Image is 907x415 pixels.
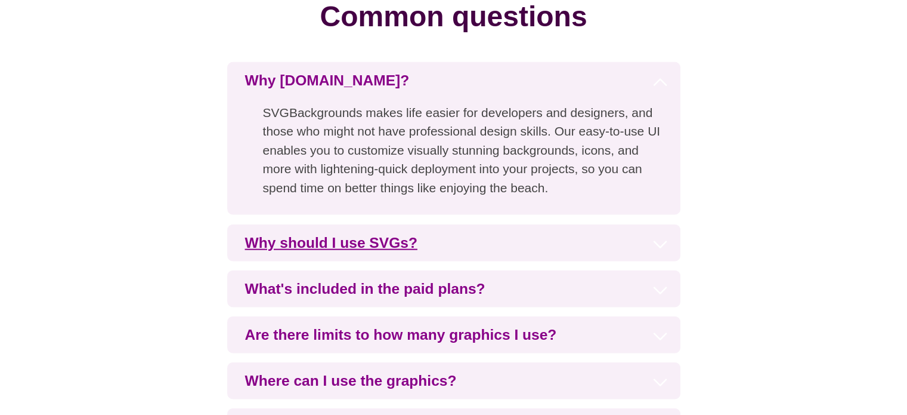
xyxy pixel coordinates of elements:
[227,362,680,399] h3: Where can I use the graphics?
[227,316,680,353] h3: Are there limits to how many graphics I use?
[227,62,680,99] h3: Why [DOMAIN_NAME]?
[227,225,680,262] h3: Why should I use SVGs?
[227,99,680,216] p: SVGBackgrounds makes life easier for developers and designers, and those who might not have profe...
[227,270,680,308] h3: What's included in the paid plans?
